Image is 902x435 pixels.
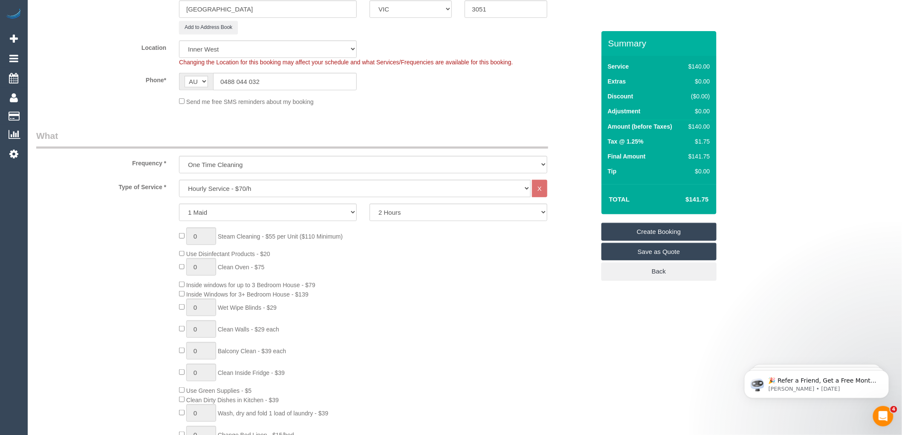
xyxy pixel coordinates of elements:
span: Clean Walls - $29 each [218,326,279,333]
img: Automaid Logo [5,9,22,20]
span: Inside windows for up to 3 Bedroom House - $79 [186,282,315,288]
label: Discount [608,92,633,101]
iframe: Intercom live chat [873,406,893,426]
div: $0.00 [685,77,710,86]
h4: $141.75 [660,196,708,203]
div: $1.75 [685,137,710,146]
strong: Total [609,196,630,203]
label: Amount (before Taxes) [608,122,672,131]
span: 4 [890,406,897,413]
label: Final Amount [608,152,646,161]
label: Frequency * [30,156,173,167]
label: Tax @ 1.25% [608,137,644,146]
h3: Summary [608,38,712,48]
span: Clean Dirty Dishes in Kitchen - $39 [186,397,279,403]
div: ($0.00) [685,92,710,101]
label: Adjustment [608,107,641,115]
span: Steam Cleaning - $55 per Unit ($110 Minimum) [218,233,343,240]
span: Wet Wipe Blinds - $29 [218,304,277,311]
div: $141.75 [685,152,710,161]
label: Extras [608,77,626,86]
input: Post Code* [465,0,547,18]
a: Save as Quote [601,243,717,261]
legend: What [36,130,548,149]
input: Phone* [213,73,357,90]
div: $0.00 [685,167,710,176]
span: Use Green Supplies - $5 [186,387,252,394]
label: Phone* [30,73,173,84]
label: Location [30,40,173,52]
span: Inside Windows for 3+ Bedroom House - $139 [186,291,309,298]
div: $0.00 [685,107,710,115]
span: Changing the Location for this booking may affect your schedule and what Services/Frequencies are... [179,59,513,66]
span: Clean Inside Fridge - $39 [218,369,285,376]
span: Wash, dry and fold 1 load of laundry - $39 [218,410,328,417]
a: Create Booking [601,223,717,241]
div: $140.00 [685,62,710,71]
label: Tip [608,167,617,176]
span: Send me free SMS reminders about my booking [186,98,314,105]
a: Back [601,262,717,280]
iframe: Intercom notifications message [731,352,902,412]
span: Use Disinfectant Products - $20 [186,251,270,257]
div: $140.00 [685,122,710,131]
button: Add to Address Book [179,21,238,34]
label: Type of Service * [30,180,173,191]
span: Balcony Clean - $39 each [218,348,286,354]
label: Service [608,62,629,71]
input: Suburb* [179,0,357,18]
span: Clean Oven - $75 [218,264,265,271]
